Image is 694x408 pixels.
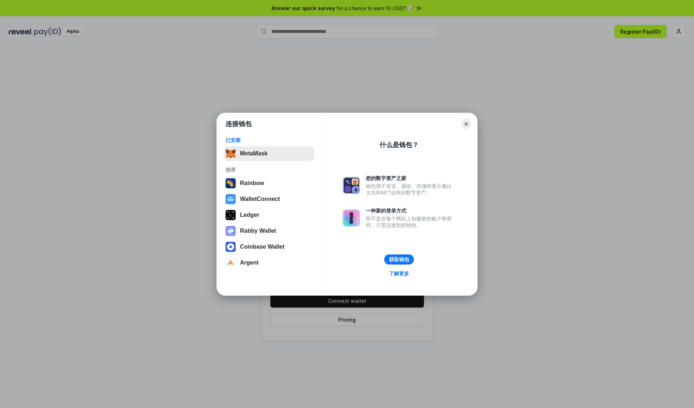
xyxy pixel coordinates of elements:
[343,209,360,227] img: svg+xml,%3Csvg%20xmlns%3D%22http%3A%2F%2Fwww.w3.org%2F2000%2Fsvg%22%20fill%3D%22none%22%20viewBox...
[380,141,419,149] div: 什么是钱包？
[226,210,236,220] img: svg+xml,%3Csvg%20xmlns%3D%22http%3A%2F%2Fwww.w3.org%2F2000%2Fsvg%22%20width%3D%2228%22%20height%3...
[223,146,314,161] button: MetaMask
[385,269,414,278] a: 了解更多
[223,208,314,222] button: Ledger
[226,120,252,128] h1: 连接钱包
[389,256,409,263] div: 获取钱包
[226,194,236,204] img: svg+xml,%3Csvg%20width%3D%2228%22%20height%3D%2228%22%20viewBox%3D%220%200%2028%2028%22%20fill%3D...
[226,178,236,188] img: svg+xml,%3Csvg%20width%3D%22120%22%20height%3D%22120%22%20viewBox%3D%220%200%20120%20120%22%20fil...
[223,192,314,206] button: WalletConnect
[343,177,360,194] img: svg+xml,%3Csvg%20xmlns%3D%22http%3A%2F%2Fwww.w3.org%2F2000%2Fsvg%22%20fill%3D%22none%22%20viewBox...
[240,150,267,157] div: MetaMask
[226,242,236,252] img: svg+xml,%3Csvg%20width%3D%2228%22%20height%3D%2228%22%20viewBox%3D%220%200%2028%2028%22%20fill%3D...
[226,258,236,268] img: svg+xml,%3Csvg%20width%3D%2228%22%20height%3D%2228%22%20viewBox%3D%220%200%2028%2028%22%20fill%3D...
[223,224,314,238] button: Rabby Wallet
[226,167,312,173] div: 推荐
[366,183,455,196] div: 钱包用于发送、接收、存储和显示像以太坊和NFT这样的数字资产。
[223,255,314,270] button: Argent
[226,137,312,143] div: 已安装
[240,244,284,250] div: Coinbase Wallet
[226,226,236,236] img: svg+xml,%3Csvg%20xmlns%3D%22http%3A%2F%2Fwww.w3.org%2F2000%2Fsvg%22%20fill%3D%22none%22%20viewBox...
[384,254,414,265] button: 获取钱包
[240,180,264,186] div: Rainbow
[461,119,471,129] button: Close
[240,259,259,266] div: Argent
[366,175,455,181] div: 您的数字资产之家
[226,149,236,159] img: svg+xml,%3Csvg%20fill%3D%22none%22%20height%3D%2233%22%20viewBox%3D%220%200%2035%2033%22%20width%...
[366,207,455,214] div: 一种新的登录方式
[240,212,259,218] div: Ledger
[366,215,455,228] div: 而不是在每个网站上创建新的账户和密码，只需连接您的钱包。
[240,196,280,202] div: WalletConnect
[223,176,314,190] button: Rainbow
[389,270,409,277] div: 了解更多
[240,228,276,234] div: Rabby Wallet
[223,240,314,254] button: Coinbase Wallet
